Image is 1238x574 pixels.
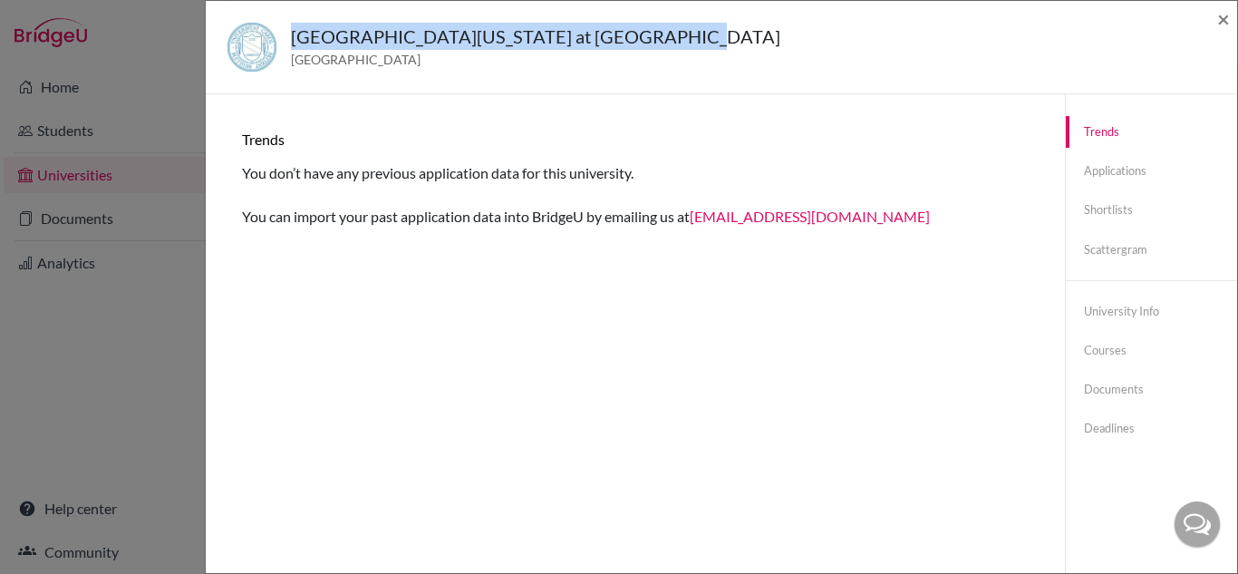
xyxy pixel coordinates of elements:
[1066,374,1237,405] a: Documents
[291,23,780,50] h5: [GEOGRAPHIC_DATA][US_STATE] at [GEOGRAPHIC_DATA]
[1066,296,1237,327] a: University info
[1066,413,1237,444] a: Deadlines
[1217,8,1230,30] button: Close
[690,208,930,225] a: [EMAIL_ADDRESS][DOMAIN_NAME]
[1066,234,1237,266] a: Scattergram
[1066,155,1237,187] a: Applications
[242,131,1029,148] h6: Trends
[1217,5,1230,32] span: ×
[40,13,86,29] span: Ajuda
[242,162,1029,184] p: You don’t have any previous application data for this university.
[1066,335,1237,366] a: Courses
[1066,194,1237,226] a: Shortlists
[1066,116,1237,148] a: Trends
[242,206,1029,228] p: You can import your past application data into BridgeU by emailing us at
[291,50,780,69] span: [GEOGRAPHIC_DATA]
[227,23,276,72] img: us_unc_avpbwz41.jpeg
